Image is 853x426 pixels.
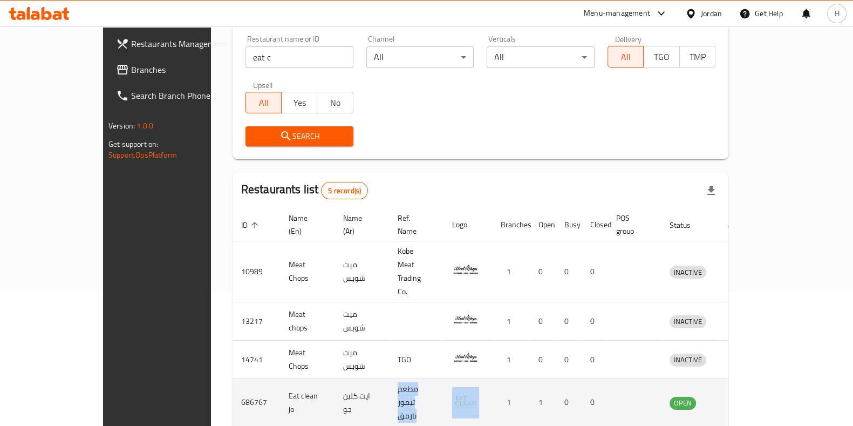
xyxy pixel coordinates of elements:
[530,302,556,341] td: 0
[452,306,479,333] img: Meat chops
[241,219,262,232] span: ID
[728,396,748,409] div: Menu
[584,7,650,20] div: Menu-management
[698,178,724,204] div: Export file
[335,302,389,341] td: ميت شوبس
[253,81,273,89] label: Upsell
[556,341,582,379] td: 0
[670,315,706,328] span: INACTIVE
[582,302,608,341] td: 0
[108,137,158,151] span: Get support on:
[728,315,748,328] div: Menu
[582,341,608,379] td: 0
[530,341,556,379] td: 0
[608,46,644,67] button: All
[530,241,556,302] td: 0
[389,241,443,302] td: Kobe Meat Trading Co.
[443,208,492,241] th: Logo
[487,46,595,68] div: All
[245,92,282,113] button: All
[281,92,317,113] button: Yes
[280,341,335,379] td: Meat Chops
[556,208,582,241] th: Busy
[582,208,608,241] th: Closed
[582,241,608,302] td: 0
[343,212,376,238] span: Name (Ar)
[452,344,479,371] img: Meat Chops
[108,148,177,162] a: Support.OpsPlatform
[670,354,706,366] span: INACTIVE
[245,126,353,146] button: Search
[612,49,639,65] span: All
[719,208,756,241] th: Action
[107,83,245,109] a: Search Branch Phone
[233,241,280,302] td: 10989
[280,302,335,341] td: Meat chops
[556,302,582,341] td: 0
[107,31,245,57] a: Restaurants Management
[684,49,711,65] span: TMP
[108,119,135,133] span: Version:
[615,35,642,43] label: Delivery
[670,315,706,328] div: INACTIVE
[335,341,389,379] td: ميت شوبس
[389,341,443,379] td: TGO
[492,241,530,302] td: 1
[137,119,153,133] span: 1.0.0
[492,208,530,241] th: Branches
[728,353,748,366] div: Menu
[616,212,648,238] span: POS group
[322,95,349,111] span: No
[556,241,582,302] td: 0
[492,302,530,341] td: 1
[254,130,345,143] span: Search
[530,208,556,241] th: Open
[679,46,715,67] button: TMP
[834,8,839,19] span: H
[366,46,474,68] div: All
[245,46,353,68] input: Search for restaurant name or ID..
[648,49,675,65] span: TGO
[233,302,280,341] td: 13217
[452,256,479,283] img: Meat Chops
[701,8,722,19] div: Jordan
[286,95,313,111] span: Yes
[643,46,679,67] button: TGO
[317,92,353,113] button: No
[728,265,748,278] div: Menu
[321,182,368,199] div: Total records count
[131,63,237,76] span: Branches
[250,95,277,111] span: All
[280,241,335,302] td: Meat Chops
[398,212,431,238] span: Ref. Name
[107,57,245,83] a: Branches
[670,266,706,279] div: INACTIVE
[492,341,530,379] td: 1
[452,387,479,414] img: Eat clean jo
[289,212,322,238] span: Name (En)
[335,241,389,302] td: ميت شوبس
[670,266,706,279] span: INACTIVE
[241,181,368,199] h2: Restaurants list
[233,341,280,379] td: 14741
[670,397,696,409] span: OPEN
[322,186,367,196] span: 5 record(s)
[670,219,705,232] span: Status
[131,89,237,102] span: Search Branch Phone
[131,37,237,50] span: Restaurants Management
